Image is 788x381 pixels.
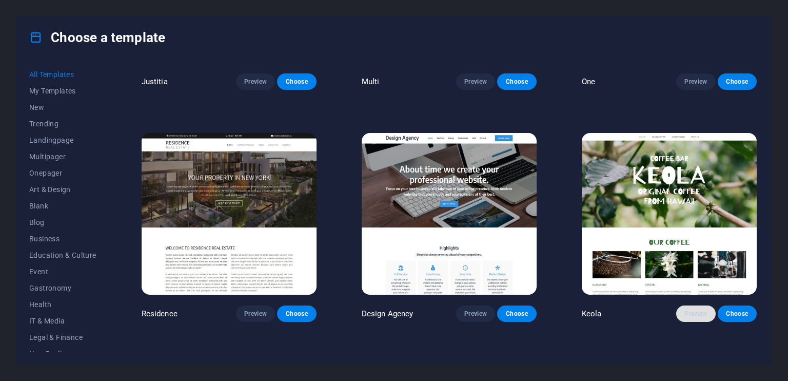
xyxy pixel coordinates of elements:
[29,263,96,280] button: Event
[29,181,96,198] button: Art & Design
[29,116,96,132] button: Trending
[29,333,96,341] span: Legal & Finance
[362,309,413,319] p: Design Agency
[582,309,602,319] p: Keola
[362,77,380,87] p: Multi
[676,306,715,322] button: Preview
[244,310,267,318] span: Preview
[718,73,757,90] button: Choose
[497,73,536,90] button: Choose
[29,231,96,247] button: Business
[29,251,96,259] span: Education & Culture
[505,310,528,318] span: Choose
[464,310,487,318] span: Preview
[29,202,96,210] span: Blank
[726,78,748,86] span: Choose
[142,77,168,87] p: Justitia
[29,280,96,296] button: Gastronomy
[29,136,96,144] span: Landingpage
[29,70,96,79] span: All Templates
[29,29,165,46] h4: Choose a template
[29,198,96,214] button: Blank
[244,78,267,86] span: Preview
[497,306,536,322] button: Choose
[29,268,96,276] span: Event
[29,313,96,329] button: IT & Media
[236,306,275,322] button: Preview
[29,329,96,346] button: Legal & Finance
[726,310,748,318] span: Choose
[29,284,96,292] span: Gastronomy
[285,310,308,318] span: Choose
[29,185,96,194] span: Art & Design
[29,218,96,226] span: Blog
[582,77,595,87] p: One
[29,66,96,83] button: All Templates
[29,132,96,148] button: Landingpage
[684,310,707,318] span: Preview
[29,165,96,181] button: Onepager
[29,169,96,177] span: Onepager
[29,87,96,95] span: My Templates
[29,350,96,358] span: Non-Profit
[29,83,96,99] button: My Templates
[582,133,757,294] img: Keola
[277,73,316,90] button: Choose
[142,309,178,319] p: Residence
[29,317,96,325] span: IT & Media
[29,346,96,362] button: Non-Profit
[29,148,96,165] button: Multipager
[29,296,96,313] button: Health
[29,120,96,128] span: Trending
[277,306,316,322] button: Choose
[29,300,96,309] span: Health
[29,235,96,243] span: Business
[285,78,308,86] span: Choose
[29,247,96,263] button: Education & Culture
[29,103,96,111] span: New
[29,99,96,116] button: New
[718,306,757,322] button: Choose
[142,133,317,294] img: Residence
[456,73,495,90] button: Preview
[236,73,275,90] button: Preview
[29,214,96,231] button: Blog
[456,306,495,322] button: Preview
[505,78,528,86] span: Choose
[362,133,537,294] img: Design Agency
[676,73,715,90] button: Preview
[684,78,707,86] span: Preview
[29,153,96,161] span: Multipager
[464,78,487,86] span: Preview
